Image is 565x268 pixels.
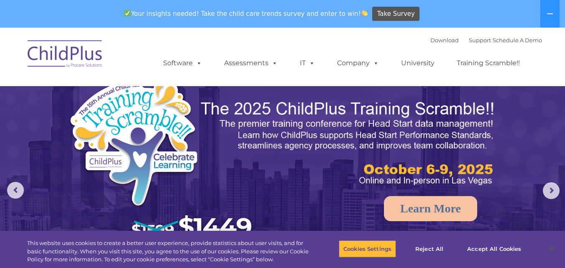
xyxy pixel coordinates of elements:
[361,10,368,16] img: 👏
[329,55,387,71] a: Company
[291,55,323,71] a: IT
[23,34,107,76] img: ChildPlus by Procare Solutions
[121,5,371,22] span: Your insights needed! Take the child care trends survey and enter to win!
[493,37,542,43] a: Schedule A Demo
[116,55,142,61] span: Last name
[384,196,477,221] a: Learn More
[155,55,210,71] a: Software
[469,37,491,43] a: Support
[124,10,130,16] img: ✅
[403,240,455,258] button: Reject All
[448,55,528,71] a: Training Scramble!!
[116,89,152,96] span: Phone number
[339,240,396,258] button: Cookies Settings
[216,55,286,71] a: Assessments
[372,7,419,21] a: Take Survey
[393,55,443,71] a: University
[430,37,459,43] a: Download
[463,240,526,258] button: Accept All Cookies
[430,37,542,43] font: |
[27,239,311,264] div: This website uses cookies to create a better user experience, provide statistics about user visit...
[542,240,561,258] button: Close
[377,7,415,21] span: Take Survey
